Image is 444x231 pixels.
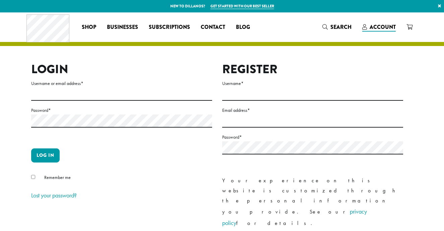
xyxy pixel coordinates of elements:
[31,79,212,88] label: Username or email address
[31,106,212,114] label: Password
[317,21,357,33] a: Search
[222,133,403,141] label: Password
[44,174,71,180] span: Remember me
[82,23,96,32] span: Shop
[222,207,367,227] a: privacy policy
[370,23,396,31] span: Account
[210,3,274,9] a: Get started with our best seller
[149,23,190,32] span: Subscriptions
[31,191,77,199] a: Lost your password?
[201,23,225,32] span: Contact
[76,22,102,33] a: Shop
[222,62,403,77] h2: Register
[107,23,138,32] span: Businesses
[222,106,403,114] label: Email address
[222,79,403,88] label: Username
[31,62,212,77] h2: Login
[330,23,352,31] span: Search
[31,148,60,163] button: Log in
[222,176,403,229] p: Your experience on this website is customized through the personal information you provide. See o...
[236,23,250,32] span: Blog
